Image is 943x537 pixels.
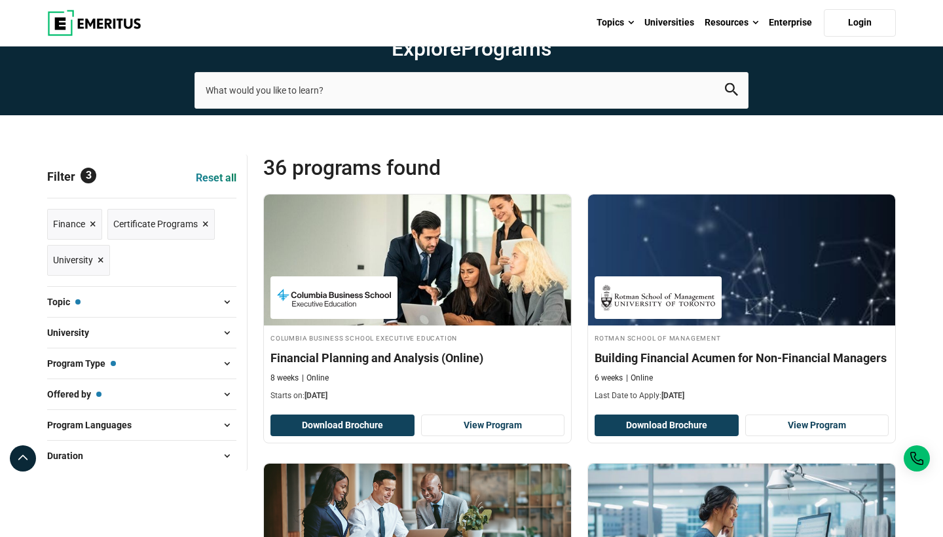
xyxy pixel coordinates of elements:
[725,86,738,98] a: search
[90,215,96,234] span: ×
[277,283,391,312] img: Columbia Business School Executive Education
[47,209,102,240] a: Finance ×
[588,194,895,325] img: Building Financial Acumen for Non-Financial Managers | Online Finance Course
[270,390,564,401] p: Starts on:
[745,415,889,437] a: View Program
[47,245,110,276] a: University ×
[595,373,623,384] p: 6 weeks
[194,35,749,62] h1: Explore
[47,415,236,435] button: Program Languages
[461,36,551,61] span: Programs
[81,168,96,183] span: 3
[595,332,889,343] h4: Rotman School of Management
[270,373,299,384] p: 8 weeks
[47,418,142,432] span: Program Languages
[202,215,209,234] span: ×
[113,217,198,231] span: Certificate Programs
[47,323,236,343] button: University
[196,170,236,187] a: Reset all
[47,325,100,340] span: University
[107,209,215,240] a: Certificate Programs ×
[98,251,104,270] span: ×
[601,283,715,312] img: Rotman School of Management
[264,194,571,325] img: Financial Planning and Analysis (Online) | Online Finance Course
[302,373,329,384] p: Online
[595,390,889,401] p: Last Date to Apply:
[47,356,116,371] span: Program Type
[626,373,653,384] p: Online
[595,350,889,366] h4: Building Financial Acumen for Non-Financial Managers
[194,72,749,109] input: search-page
[305,391,327,400] span: [DATE]
[47,155,236,198] p: Filter
[47,354,236,373] button: Program Type
[824,9,896,37] a: Login
[47,292,236,312] button: Topic
[421,415,565,437] a: View Program
[263,155,580,181] span: 36 Programs found
[588,194,895,408] a: Finance Course by Rotman School of Management - September 4, 2025 Rotman School of Management Rot...
[47,387,102,401] span: Offered by
[53,253,93,267] span: University
[270,350,564,366] h4: Financial Planning and Analysis (Online)
[53,217,85,231] span: Finance
[47,446,236,466] button: Duration
[270,415,415,437] button: Download Brochure
[270,332,564,343] h4: Columbia Business School Executive Education
[264,194,571,408] a: Finance Course by Columbia Business School Executive Education - September 4, 2025 Columbia Busin...
[47,295,81,309] span: Topic
[47,384,236,404] button: Offered by
[595,415,739,437] button: Download Brochure
[725,83,738,98] button: search
[661,391,684,400] span: [DATE]
[47,449,94,463] span: Duration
